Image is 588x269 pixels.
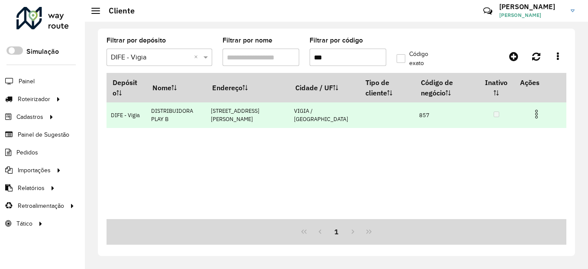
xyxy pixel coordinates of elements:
td: DISTRIBUIDORA PLAY B [146,102,206,128]
td: [STREET_ADDRESS][PERSON_NAME] [206,102,290,128]
h2: Cliente [100,6,135,16]
th: Endereço [206,73,290,102]
span: Painel de Sugestão [18,130,69,139]
label: Simulação [26,46,59,57]
th: Código de negócio [415,73,479,102]
span: [PERSON_NAME] [499,11,564,19]
span: Painel [19,77,35,86]
a: Contato Rápido [478,2,497,20]
button: 1 [328,223,345,240]
span: Retroalimentação [18,201,64,210]
span: Tático [16,219,32,228]
th: Nome [146,73,206,102]
label: Filtrar por código [310,35,363,46]
span: Cadastros [16,112,43,121]
th: Ações [514,73,566,92]
span: Relatórios [18,184,45,193]
label: Filtrar por depósito [107,35,166,46]
td: VIGIA / [GEOGRAPHIC_DATA] [290,102,360,128]
label: Código exato [397,49,444,68]
h3: [PERSON_NAME] [499,3,564,11]
th: Inativo [479,73,514,102]
td: 857 [415,102,479,128]
label: Filtrar por nome [223,35,272,46]
th: Depósito [107,73,146,102]
td: DIFE - Vigia [107,102,146,128]
th: Cidade / UF [290,73,360,102]
span: Roteirizador [18,95,50,104]
th: Tipo de cliente [360,73,415,102]
span: Importações [18,166,51,175]
span: Clear all [194,52,201,62]
span: Pedidos [16,148,38,157]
